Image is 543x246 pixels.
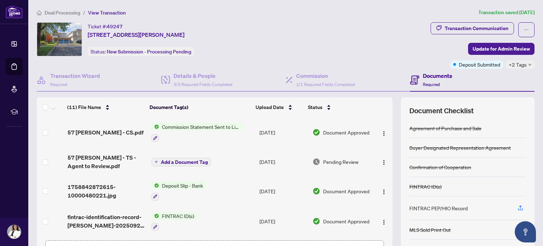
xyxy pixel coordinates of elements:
span: Commission Statement Sent to Listing Brokerage [159,123,243,131]
button: Add a Document Tag [151,158,211,166]
span: 1/1 Required Fields Completed [296,82,355,87]
span: Add a Document Tag [161,160,208,165]
td: [DATE] [257,117,310,148]
button: Update for Admin Review [468,43,535,55]
span: home [37,10,42,15]
span: Deposit Submitted [459,61,500,68]
img: Status Icon [151,182,159,189]
span: fintrac-identification-record-[PERSON_NAME]-20250925-161219.pdf [68,213,145,230]
div: MLS Sold Print Out [409,226,451,234]
img: IMG-E12296845_1.jpg [37,23,82,56]
td: [DATE] [257,176,310,206]
div: Buyer Designated Representation Agreement [409,144,511,151]
span: (11) File Name [67,103,101,111]
span: Document Checklist [409,106,474,116]
span: Required [423,82,440,87]
span: Document Approved [323,128,369,136]
td: [DATE] [257,206,310,237]
img: Status Icon [151,123,159,131]
button: Logo [378,127,390,138]
h4: Transaction Wizard [50,71,100,80]
th: (11) File Name [64,97,147,117]
span: plus [154,160,158,164]
span: Required [50,82,67,87]
button: Transaction Communication [431,22,514,34]
img: Document Status [313,158,320,166]
img: Document Status [313,217,320,225]
div: FINTRAC ID(s) [409,183,442,190]
button: Add a Document Tag [151,157,211,166]
div: Transaction Communication [445,23,508,34]
span: 57 [PERSON_NAME] - CS.pdf [68,128,144,137]
span: 1758842872615-10000480221.jpg [68,183,145,200]
img: Status Icon [151,212,159,220]
span: Upload Date [256,103,284,111]
span: Pending Review [323,158,358,166]
span: +2 Tags [509,61,527,69]
span: Update for Admin Review [473,43,530,55]
span: New Submission - Processing Pending [107,48,191,55]
img: Logo [381,189,387,195]
span: 3/3 Required Fields Completed [174,82,232,87]
span: Deposit Slip - Bank [159,182,206,189]
img: Profile Icon [7,225,21,239]
button: Logo [378,216,390,227]
img: Document Status [313,128,320,136]
img: Logo [381,219,387,225]
span: [STREET_ADDRESS][PERSON_NAME] [88,30,185,39]
span: ellipsis [524,27,529,32]
div: FINTRAC PEP/HIO Record [409,204,468,212]
button: Status IconDeposit Slip - Bank [151,182,206,201]
h4: Details & People [174,71,232,80]
div: Status: [88,47,194,56]
article: Transaction saved [DATE] [478,8,535,17]
span: Status [308,103,322,111]
button: Logo [378,185,390,197]
th: Status [305,97,369,117]
img: Document Status [313,187,320,195]
span: 49247 [107,23,123,30]
span: Document Approved [323,187,369,195]
button: Logo [378,156,390,167]
span: Deal Processing [45,10,80,16]
li: / [83,8,85,17]
th: Document Tag(s) [147,97,253,117]
td: [DATE] [257,148,310,176]
img: Logo [381,131,387,136]
img: logo [6,5,23,18]
div: Agreement of Purchase and Sale [409,124,481,132]
button: Status IconCommission Statement Sent to Listing Brokerage [151,123,243,142]
div: Ticket #: [88,22,123,30]
span: 57 [PERSON_NAME] - TS - Agent to Review.pdf [68,153,145,170]
th: Upload Date [253,97,305,117]
div: Confirmation of Cooperation [409,163,471,171]
img: Logo [381,160,387,165]
button: Open asap [515,221,536,242]
h4: Documents [423,71,452,80]
h4: Commission [296,71,355,80]
span: Document Approved [323,217,369,225]
span: FINTRAC ID(s) [159,212,197,220]
span: down [528,63,532,67]
button: Status IconFINTRAC ID(s) [151,212,197,231]
span: View Transaction [88,10,126,16]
